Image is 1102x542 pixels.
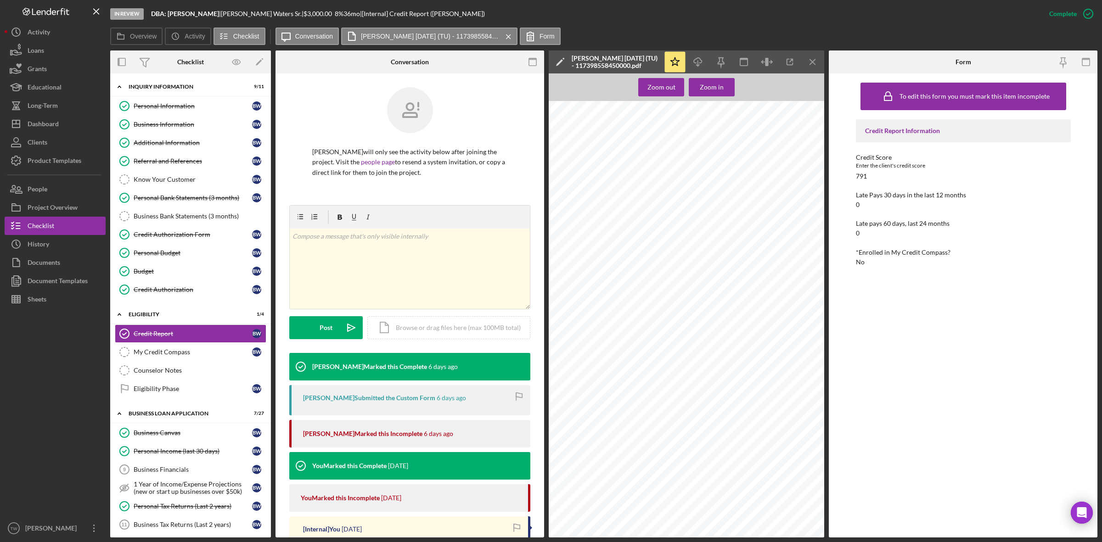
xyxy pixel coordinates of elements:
[303,430,422,437] div: [PERSON_NAME] Marked this Incomplete
[771,218,792,222] span: DOB or Age
[275,28,339,45] button: Conversation
[5,23,106,41] a: Activity
[247,312,264,317] div: 1 / 4
[115,280,266,299] a: Credit AuthorizationBW
[115,424,266,442] a: Business CanvasBW
[221,10,304,17] div: [PERSON_NAME] Waters Sr. |
[630,228,667,231] span: [STREET_ADDRESS]
[252,175,261,184] div: B W
[134,429,252,436] div: Business Canvas
[5,253,106,272] button: Documents
[795,228,804,231] span: APP1
[5,115,106,133] button: Dashboard
[5,198,106,217] button: Project Overview
[566,218,576,222] span: Name
[177,58,204,66] div: Checklist
[565,173,589,177] span: Prepared For:
[582,248,658,251] span: ANTHEM NON-TRADITIONAL CREDIT ALERT
[795,222,811,225] span: Identifier
[110,8,144,20] div: In Review
[582,257,773,261] span: Attention: The Applicant/Co-applicant has no credit history on file at the national credit bureau...
[252,347,261,357] div: B W
[745,228,768,231] span: XXX-XX-8784
[582,280,675,284] span: ----------------------------------------------------------------------------
[565,187,602,191] span: [STREET_ADDRESS]
[856,161,1071,170] div: Enter the client's credit score
[638,78,684,96] button: Zoom out
[28,198,78,219] div: Project Overview
[675,242,695,246] span: Advisory
[5,133,106,151] button: Clients
[301,494,380,502] div: You Marked this Incomplete
[252,285,261,294] div: B W
[582,271,779,274] span: An ANTHEM Report, which can document and verify the Applicant/Co-applicant's non-traditional cred...
[134,503,252,510] div: Personal Tax Returns (Last 2 years)
[695,537,718,541] span: Prepared By:
[214,28,265,45] button: Checklist
[115,515,266,534] a: 11Business Tax Returns (Last 2 years)BW
[28,23,50,44] div: Activity
[520,28,561,45] button: Form
[252,248,261,257] div: B W
[856,229,860,237] div: 0
[5,151,106,170] a: Product Templates
[5,272,106,290] a: Document Templates
[115,189,266,207] a: Personal Bank Statements (3 months)BW
[856,201,860,208] div: 0
[607,228,622,231] span: Current:
[1049,5,1077,23] div: Complete
[5,235,106,253] button: History
[28,290,46,311] div: Sheets
[28,78,62,99] div: Educational
[722,222,730,225] span: Type
[582,275,789,279] span: from CREDCO. For more information or to order an Anthem Report, go online at [DOMAIN_NAME] or cal...
[343,10,360,17] div: 36 mo
[252,101,261,111] div: B W
[778,184,785,187] span: TUC
[134,139,252,146] div: Additional Information
[360,10,485,17] div: | [Internal] Credit Report ([PERSON_NAME])
[134,249,252,257] div: Personal Budget
[795,202,806,206] span: $26.50
[341,28,517,45] button: [PERSON_NAME] [DATE] (TU) - 117398558450000.pdf
[5,180,106,198] button: People
[774,202,775,206] span: :
[900,93,1050,100] div: To edit this form you must mark this item incomplete
[582,266,664,270] span: may qualify as a Non-Traditional Credit Consumer.
[565,192,603,196] span: [GEOGRAPHIC_DATA]
[134,481,252,495] div: 1 Year of Income/Expense Projections (new or start up businesses over $50k)
[695,187,733,191] span: [GEOGRAPHIC_DATA]
[5,41,106,60] button: Loans
[856,249,1071,256] div: *Enrolled in My Credit Compass?
[680,447,699,450] span: Page 1 of 1
[856,173,867,180] div: 791
[424,430,453,437] time: 2025-08-13 14:13
[151,10,221,17] div: |
[115,324,266,343] a: Credit ReportBW
[312,147,507,178] p: [PERSON_NAME] will only see the activity below after joining the project. Visit the to resend a s...
[312,363,427,370] div: [PERSON_NAME] Marked this Complete
[23,519,83,540] div: [PERSON_NAME]
[653,183,669,186] span: : 4562657
[795,197,806,201] span: $26.50
[437,394,466,402] time: 2025-08-13 14:13
[704,192,737,196] span: [PHONE_NUMBER]
[115,225,266,244] a: Credit Authorization FormBW
[660,212,720,217] span: APPLICANT INFORMATION
[303,394,435,402] div: [PERSON_NAME] Submitted the Custom Form
[722,218,737,222] span: Address
[28,235,49,256] div: History
[700,78,724,96] div: Zoom in
[134,121,252,128] div: Business Information
[565,196,612,200] span: Attention: [PERSON_NAME]
[5,78,106,96] a: Educational
[134,212,266,220] div: Business Bank Statements (3 months)
[252,156,261,166] div: B W
[618,187,628,191] span: Notes
[151,10,219,17] b: DBA: [PERSON_NAME]
[115,262,266,280] a: BudgetBW
[123,467,126,472] tspan: 9
[28,60,47,80] div: Grants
